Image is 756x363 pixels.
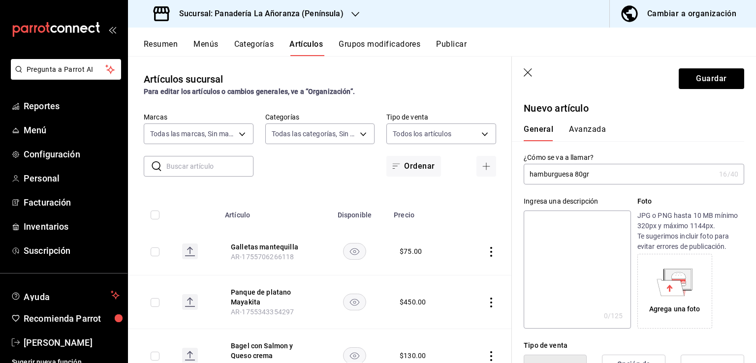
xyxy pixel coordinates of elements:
[339,39,420,56] button: Grupos modificadores
[7,71,121,82] a: Pregunta a Parrot AI
[649,304,700,314] div: Agrega una foto
[144,114,253,121] label: Marcas
[400,297,426,307] div: $ 450.00
[171,8,344,20] h3: Sucursal: Panadería La Añoranza (Península)
[144,39,756,56] div: navigation tabs
[24,123,120,137] span: Menú
[24,289,107,301] span: Ayuda
[569,124,606,141] button: Avanzada
[289,39,323,56] button: Artículos
[647,7,736,21] div: Cambiar a organización
[343,294,366,310] button: availability-product
[231,253,294,261] span: AR-1755706266118
[27,64,106,75] span: Pregunta a Parrot AI
[486,298,496,307] button: actions
[524,196,630,207] div: Ingresa una descripción
[219,196,321,228] th: Artículo
[386,156,441,177] button: Ordenar
[11,59,121,80] button: Pregunta a Parrot AI
[150,129,235,139] span: Todas las marcas, Sin marca
[719,169,738,179] div: 16 /40
[24,244,120,257] span: Suscripción
[524,101,744,116] p: Nuevo artículo
[144,39,178,56] button: Resumen
[486,247,496,257] button: actions
[524,124,553,141] button: General
[231,308,294,316] span: AR-1755343354297
[24,336,120,349] span: [PERSON_NAME]
[231,287,310,307] button: edit-product-location
[524,154,744,161] label: ¿Cómo se va a llamar?
[193,39,218,56] button: Menús
[24,99,120,113] span: Reportes
[388,196,459,228] th: Precio
[400,351,426,361] div: $ 130.00
[24,312,120,325] span: Recomienda Parrot
[24,148,120,161] span: Configuración
[524,340,744,351] div: Tipo de venta
[640,256,710,326] div: Agrega una foto
[486,351,496,361] button: actions
[524,124,732,141] div: navigation tabs
[234,39,274,56] button: Categorías
[400,246,422,256] div: $ 75.00
[321,196,388,228] th: Disponible
[604,311,623,321] div: 0 /125
[144,72,223,87] div: Artículos sucursal
[231,242,310,252] button: edit-product-location
[393,129,451,139] span: Todos los artículos
[265,114,375,121] label: Categorías
[386,114,496,121] label: Tipo de venta
[343,243,366,260] button: availability-product
[24,196,120,209] span: Facturación
[24,172,120,185] span: Personal
[108,26,116,33] button: open_drawer_menu
[637,211,744,252] p: JPG o PNG hasta 10 MB mínimo 320px y máximo 1144px. Te sugerimos incluir foto para evitar errores...
[166,156,253,176] input: Buscar artículo
[231,341,310,361] button: edit-product-location
[679,68,744,89] button: Guardar
[272,129,357,139] span: Todas las categorías, Sin categoría
[144,88,355,95] strong: Para editar los artículos o cambios generales, ve a “Organización”.
[24,220,120,233] span: Inventarios
[637,196,744,207] p: Foto
[436,39,467,56] button: Publicar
